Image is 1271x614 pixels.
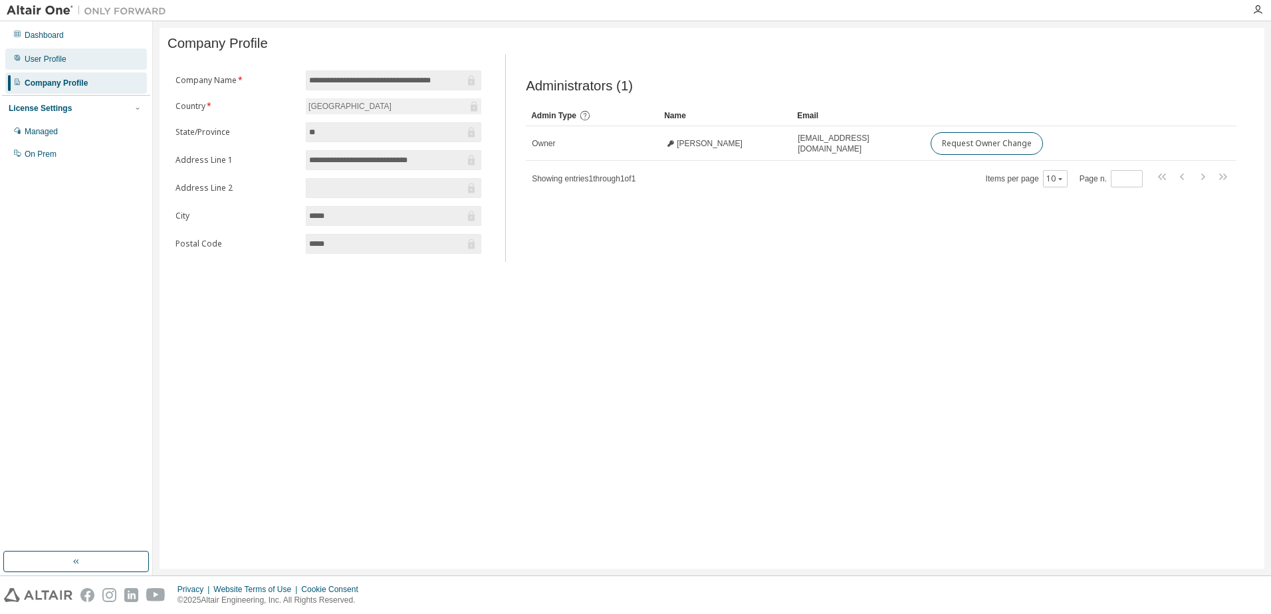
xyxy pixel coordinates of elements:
span: Items per page [986,170,1068,187]
div: Company Profile [25,78,88,88]
span: Page n. [1080,170,1143,187]
div: [GEOGRAPHIC_DATA] [306,99,394,114]
label: Country [175,101,298,112]
button: Request Owner Change [931,132,1043,155]
div: Name [664,105,786,126]
img: instagram.svg [102,588,116,602]
label: Address Line 1 [175,155,298,165]
span: [EMAIL_ADDRESS][DOMAIN_NAME] [798,133,919,154]
div: User Profile [25,54,66,64]
span: Owner [532,138,555,149]
div: [GEOGRAPHIC_DATA] [306,98,481,114]
div: License Settings [9,103,72,114]
span: Showing entries 1 through 1 of 1 [532,174,635,183]
img: Altair One [7,4,173,17]
p: © 2025 Altair Engineering, Inc. All Rights Reserved. [177,595,366,606]
div: Privacy [177,584,213,595]
label: Postal Code [175,239,298,249]
div: Email [797,105,919,126]
span: Admin Type [531,111,576,120]
span: Company Profile [168,36,268,51]
img: facebook.svg [80,588,94,602]
span: Administrators (1) [526,78,633,94]
div: Managed [25,126,58,137]
img: linkedin.svg [124,588,138,602]
label: City [175,211,298,221]
img: altair_logo.svg [4,588,72,602]
div: Cookie Consent [301,584,366,595]
div: Dashboard [25,30,64,41]
label: Address Line 2 [175,183,298,193]
div: On Prem [25,149,57,159]
label: State/Province [175,127,298,138]
button: 10 [1046,173,1064,184]
label: Company Name [175,75,298,86]
div: Website Terms of Use [213,584,301,595]
span: [PERSON_NAME] [677,138,743,149]
img: youtube.svg [146,588,166,602]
